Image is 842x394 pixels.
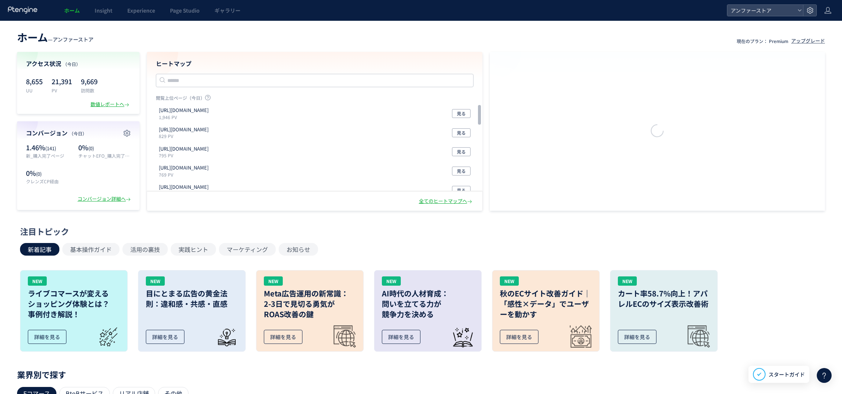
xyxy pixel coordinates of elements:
span: 見る [457,109,466,118]
p: 現在のプラン： Premium [737,38,788,44]
div: 数値レポートへ [91,101,131,108]
p: 訪問数 [81,87,98,93]
span: ホーム [64,7,80,14]
p: UU [26,87,43,93]
div: 詳細を見る [28,330,66,344]
span: Experience [127,7,155,14]
p: 0% [26,168,75,178]
div: NEW [500,276,519,286]
button: 見る [452,147,471,156]
h3: 秋のECサイト改善ガイド｜「感性×データ」でユーザーを動かす [500,288,592,319]
h3: カート率58.7%向上！アパレルECのサイズ表示改善術 [618,288,710,309]
div: 詳細を見る [500,330,538,344]
p: https://www.angfa-store.jp/mypage/ [159,184,209,191]
span: ホーム [17,30,48,45]
div: 詳細を見る [618,330,656,344]
p: 571 PV [159,191,212,197]
p: https://auth.angfa-store.jp/login [159,126,209,133]
a: NEW目にとまる広告の黄金法則：違和感・共感・直感詳細を見る [138,270,246,352]
div: NEW [382,276,401,286]
div: NEW [264,276,283,286]
button: 基本操作ガイド [62,243,119,256]
span: ギャラリー [214,7,240,14]
div: NEW [146,276,165,286]
button: 新着記事 [20,243,59,256]
button: 見る [452,167,471,175]
span: （今日） [69,130,87,137]
a: NEWカート率58.7%向上！アパレルECのサイズ表示改善術詳細を見る [610,270,718,352]
h3: 目にとまる広告の黄金法則：違和感・共感・直感 [146,288,238,309]
button: 見る [452,109,471,118]
p: PV [52,87,72,93]
p: クレンズCP経由 [26,178,75,184]
div: アップグレード [791,37,825,45]
div: コンバージョン詳細へ [78,196,132,203]
p: 8,655 [26,75,43,87]
span: スタートガイド [769,371,805,378]
p: 9,669 [81,75,98,87]
h4: アクセス状況 [26,59,131,68]
p: https://www.angfa-store.jp/cart [159,164,209,171]
h3: AI時代の人材育成： 問いを立てる力が 競争力を決める [382,288,474,319]
div: NEW [618,276,637,286]
span: Insight [95,7,112,14]
p: 新_購入完了ページ [26,152,75,159]
button: マーケティング [219,243,276,256]
a: NEWライブコマースが変えるショッピング体験とは？事例付き解説！詳細を見る [20,270,128,352]
p: 795 PV [159,152,212,158]
a: NEW秋のECサイト改善ガイド｜「感性×データ」でユーザーを動かす詳細を見る [492,270,600,352]
h4: ヒートマップ [156,59,474,68]
div: 注目トピック [20,226,818,237]
div: NEW [28,276,47,286]
p: 769 PV [159,171,212,178]
h4: コンバージョン [26,129,131,137]
h3: Meta広告運用の新常識： 2-3日で見切る勇気が ROAS改善の鍵 [264,288,356,319]
p: https://www.angfa-store.jp/mypage/period_purchases [159,145,209,152]
p: 0% [78,143,131,152]
div: 詳細を見る [264,330,302,344]
div: 詳細を見る [146,330,184,344]
span: Page Studio [170,7,200,14]
p: チャットEFO_購入完了ページ [78,152,131,159]
p: 21,391 [52,75,72,87]
span: アンファーストア [53,36,94,43]
span: (141) [45,145,56,152]
span: (0) [88,145,94,152]
span: アンファーストア [728,5,795,16]
span: 見る [457,147,466,156]
h3: ライブコマースが変える ショッピング体験とは？ 事例付き解説！ [28,288,120,319]
span: （今日） [63,61,81,67]
p: 1.46% [26,143,75,152]
p: 業界別で探す [17,372,825,377]
button: お知らせ [279,243,318,256]
div: 全てのヒートマップへ [419,198,474,205]
button: 見る [452,186,471,195]
span: 見る [457,186,466,195]
p: 閲覧上位ページ（今日） [156,95,474,104]
div: 詳細を見る [382,330,420,344]
button: 見る [452,128,471,137]
p: 829 PV [159,133,212,139]
span: (0) [36,170,42,177]
a: NEWMeta広告運用の新常識：2-3日で見切る勇気がROAS改善の鍵詳細を見る [256,270,364,352]
span: 見る [457,128,466,137]
button: 実践ヒント [171,243,216,256]
a: NEWAI時代の人材育成：問いを立てる力が競争力を決める詳細を見る [374,270,482,352]
span: 見る [457,167,466,175]
div: — [17,30,94,45]
p: 1,946 PV [159,114,212,120]
p: https://www.angfa-store.jp/ [159,107,209,114]
button: 活用の裏技 [122,243,168,256]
